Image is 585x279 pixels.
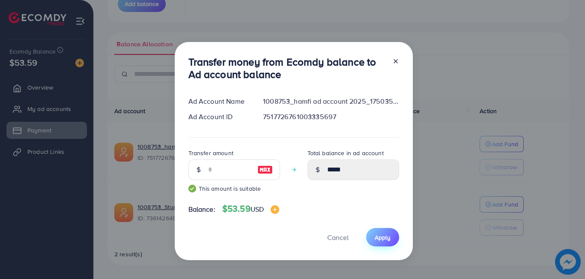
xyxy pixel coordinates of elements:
[256,96,406,106] div: 1008753_hamfi ad account 2025_1750357175489
[188,184,280,193] small: This amount is suitable
[188,185,196,192] img: guide
[257,165,273,175] img: image
[366,228,399,246] button: Apply
[182,112,257,122] div: Ad Account ID
[316,228,359,246] button: Cancel
[375,233,391,242] span: Apply
[271,205,279,214] img: image
[222,204,279,214] h4: $53.59
[188,149,233,157] label: Transfer amount
[251,204,264,214] span: USD
[256,112,406,122] div: 7517726761003335697
[188,204,215,214] span: Balance:
[182,96,257,106] div: Ad Account Name
[188,56,385,81] h3: Transfer money from Ecomdy balance to Ad account balance
[327,233,349,242] span: Cancel
[307,149,384,157] label: Total balance in ad account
